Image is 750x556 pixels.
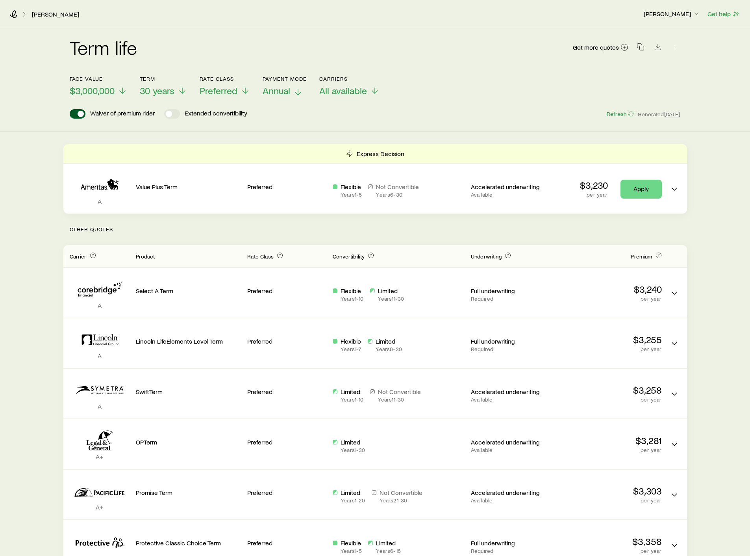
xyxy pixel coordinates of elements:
[185,109,247,119] p: Extended convertibility
[200,76,250,82] p: Rate Class
[136,253,155,260] span: Product
[378,396,421,403] p: Years 11 - 30
[580,180,608,191] p: $3,230
[664,111,681,118] span: [DATE]
[263,76,307,82] p: Payment Mode
[471,296,550,302] p: Required
[341,396,363,403] p: Years 1 - 10
[70,503,130,511] p: A+
[70,76,127,97] button: Face value$3,000,000
[136,438,241,446] p: OPTerm
[341,539,362,547] p: Flexible
[380,489,422,496] p: Not Convertible
[70,352,130,360] p: A
[378,287,404,295] p: Limited
[573,44,619,50] span: Get more quotes
[136,337,241,345] p: Lincoln LifeElements Level Term
[376,337,402,345] p: Limited
[707,9,741,19] button: Get help
[247,253,274,260] span: Rate Class
[471,447,550,453] p: Available
[247,183,326,191] p: Preferred
[380,497,422,504] p: Years 21 - 30
[247,539,326,547] p: Preferred
[70,85,115,96] span: $3,000,000
[620,180,662,199] a: Apply
[572,43,629,52] a: Get more quotes
[319,76,380,97] button: CarriersAll available
[341,192,362,198] p: Years 1 - 5
[136,287,241,295] p: Select A Term
[200,76,250,97] button: Rate ClassPreferred
[580,192,608,198] p: per year
[471,388,550,396] p: Accelerated underwriting
[341,346,361,352] p: Years 1 - 7
[70,402,130,410] p: A
[136,489,241,496] p: Promise Term
[70,38,137,57] h2: Term life
[556,334,662,345] p: $3,255
[556,485,662,496] p: $3,303
[263,85,290,96] span: Annual
[471,438,550,446] p: Accelerated underwriting
[140,76,187,97] button: Term30 years
[70,253,87,260] span: Carrier
[319,76,380,82] p: Carriers
[556,548,662,554] p: per year
[341,489,365,496] p: Limited
[341,183,362,191] p: Flexible
[341,296,363,302] p: Years 1 - 10
[556,396,662,403] p: per year
[471,253,502,260] span: Underwriting
[631,253,652,260] span: Premium
[471,548,550,554] p: Required
[136,539,241,547] p: Protective Classic Choice Term
[376,539,400,547] p: Limited
[247,337,326,345] p: Preferred
[471,489,550,496] p: Accelerated underwriting
[471,539,550,547] p: Full underwriting
[471,337,550,345] p: Full underwriting
[319,85,367,96] span: All available
[357,150,404,158] p: Express Decision
[31,11,80,18] a: [PERSON_NAME]
[606,110,635,118] button: Refresh
[556,447,662,453] p: per year
[247,388,326,396] p: Preferred
[333,253,365,260] span: Convertibility
[247,438,326,446] p: Preferred
[556,296,662,302] p: per year
[200,85,237,96] span: Preferred
[136,388,241,396] p: SwiftTerm
[263,76,307,97] button: Payment ModeAnnual
[652,45,663,52] a: Download CSV
[63,214,687,245] p: Other Quotes
[341,447,365,453] p: Years 1 - 30
[471,287,550,295] p: Full underwriting
[471,192,550,198] p: Available
[644,10,700,18] p: [PERSON_NAME]
[556,497,662,504] p: per year
[341,497,365,504] p: Years 1 - 20
[471,497,550,504] p: Available
[341,287,363,295] p: Flexible
[140,85,174,96] span: 30 years
[376,346,402,352] p: Years 8 - 30
[63,144,687,214] div: Term quotes
[376,192,419,198] p: Years 6 - 30
[376,183,419,191] p: Not Convertible
[247,489,326,496] p: Preferred
[556,284,662,295] p: $3,240
[341,388,363,396] p: Limited
[341,548,362,554] p: Years 1 - 5
[471,346,550,352] p: Required
[136,183,241,191] p: Value Plus Term
[90,109,155,119] p: Waiver of premium rider
[70,301,130,309] p: A
[556,536,662,547] p: $3,358
[378,296,404,302] p: Years 11 - 30
[341,337,361,345] p: Flexible
[247,287,326,295] p: Preferred
[378,388,421,396] p: Not Convertible
[556,385,662,396] p: $3,258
